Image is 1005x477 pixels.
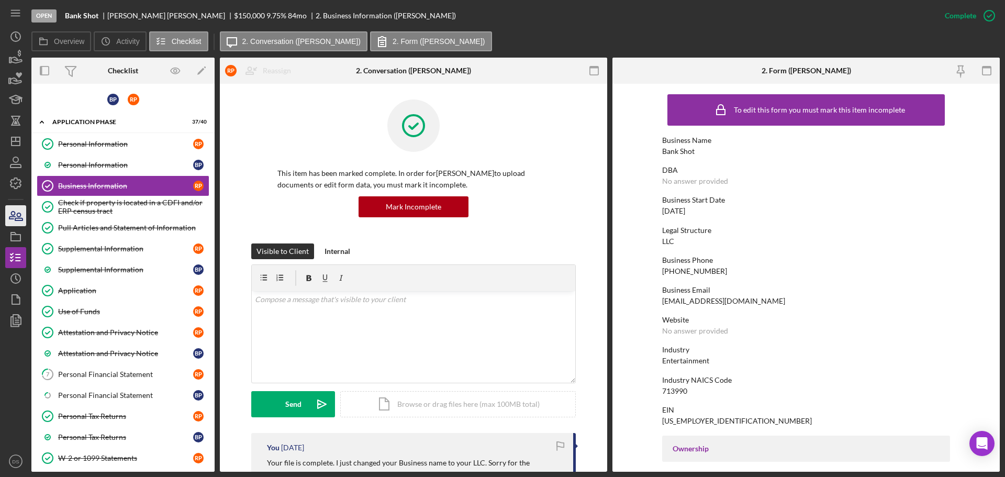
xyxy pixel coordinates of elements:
div: [EMAIL_ADDRESS][DOMAIN_NAME] [662,297,785,305]
a: Supplemental InformationRP [37,238,209,259]
div: Application Phase [52,119,181,125]
a: ApplicationRP [37,280,209,301]
a: 7Personal Financial StatementRP [37,364,209,385]
a: Personal InformationBP [37,154,209,175]
div: R P [193,243,204,254]
div: Legal Structure [662,226,950,235]
div: R P [193,369,204,380]
button: Complete [934,5,1000,26]
div: 2. Form ([PERSON_NAME]) [762,66,851,75]
div: Application [58,286,193,295]
b: Bank Shot [65,12,98,20]
div: LLC [662,237,674,246]
div: Supplemental Information [58,265,193,274]
div: Business Email [662,286,950,294]
div: Open Intercom Messenger [969,431,995,456]
button: 2. Form ([PERSON_NAME]) [370,31,492,51]
div: To edit this form you must mark this item incomplete [734,106,905,114]
div: 37 / 40 [188,119,207,125]
a: Personal Financial StatementBP [37,385,209,406]
div: Checklist [108,66,138,75]
div: Personal Tax Returns [58,412,193,420]
div: R P [225,65,237,76]
div: Business Phone [662,256,950,264]
div: B P [193,264,204,275]
div: Business Information [58,182,193,190]
div: R P [128,94,139,105]
div: Visible to Client [256,243,309,259]
div: Internal [325,243,350,259]
label: Overview [54,37,84,46]
div: Use of Funds [58,307,193,316]
div: Website [662,316,950,324]
div: Business Start Date [662,196,950,204]
span: $150,000 [234,11,265,20]
a: Attestation and Privacy NoticeRP [37,322,209,343]
div: You [267,443,280,452]
div: Bank Shot [662,147,695,156]
a: Personal InformationRP [37,134,209,154]
button: Mark Incomplete [359,196,468,217]
div: R P [193,139,204,149]
div: Complete [945,5,976,26]
div: Entertainment [662,357,709,365]
div: R P [193,327,204,338]
div: Attestation and Privacy Notice [58,328,193,337]
a: Supplemental InformationBP [37,259,209,280]
div: R P [193,411,204,421]
p: This item has been marked complete. In order for [PERSON_NAME] to upload documents or edit form d... [277,168,550,191]
button: 2. Conversation ([PERSON_NAME]) [220,31,367,51]
button: DS [5,451,26,472]
div: Send [285,391,301,417]
time: 2025-09-10 19:08 [281,443,304,452]
button: RPReassign [220,60,301,81]
button: Send [251,391,335,417]
div: 84 mo [288,12,307,20]
button: Checklist [149,31,208,51]
label: 2. Form ([PERSON_NAME]) [393,37,485,46]
div: 2. Conversation ([PERSON_NAME]) [356,66,471,75]
div: [PERSON_NAME] [PERSON_NAME] [107,12,234,20]
div: B P [193,160,204,170]
div: W-2 or 1099 Statements [58,454,193,462]
tspan: 7 [46,371,50,378]
div: EIN [662,406,950,414]
label: Activity [116,37,139,46]
a: Use of FundsRP [37,301,209,322]
div: Open [31,9,57,23]
div: Mark Incomplete [386,196,441,217]
div: Industry [662,346,950,354]
div: DBA [662,166,950,174]
div: B P [107,94,119,105]
label: 2. Conversation ([PERSON_NAME]) [242,37,361,46]
div: Personal Financial Statement [58,391,193,400]
div: R P [193,181,204,191]
div: Personal Financial Statement [58,370,193,379]
label: Checklist [172,37,202,46]
div: B P [193,348,204,359]
div: No answer provided [662,327,728,335]
a: Attestation and Privacy NoticeBP [37,343,209,364]
a: Personal Tax ReturnsRP [37,406,209,427]
a: Business InformationRP [37,175,209,196]
div: No answer provided [662,177,728,185]
div: Business Name [662,136,950,145]
div: [US_EMPLOYER_IDENTIFICATION_NUMBER] [662,417,812,425]
div: Attestation and Privacy Notice [58,349,193,358]
a: Personal Tax ReturnsBP [37,427,209,448]
text: DS [12,459,19,464]
div: 9.75 % [266,12,286,20]
button: Activity [94,31,146,51]
div: Personal Information [58,161,193,169]
div: Pull Articles and Statement of Information [58,224,209,232]
a: W-2 or 1099 StatementsRP [37,448,209,469]
div: 713990 [662,387,687,395]
div: R P [193,306,204,317]
div: Ownership [673,445,940,453]
button: Internal [319,243,355,259]
a: Pull Articles and Statement of Information [37,217,209,238]
div: B P [193,432,204,442]
button: Overview [31,31,91,51]
div: Reassign [263,60,291,81]
div: R P [193,285,204,296]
